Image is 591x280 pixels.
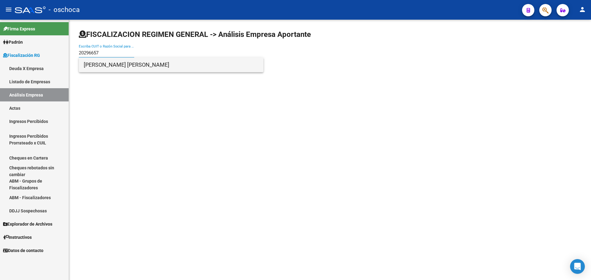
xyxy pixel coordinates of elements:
span: Explorador de Archivos [3,221,52,227]
span: Instructivos [3,234,32,241]
span: Padrón [3,39,23,45]
span: Firma Express [3,26,35,32]
mat-icon: menu [5,6,12,13]
h1: FISCALIZACION REGIMEN GENERAL -> Análisis Empresa Aportante [79,30,311,39]
span: Datos de contacto [3,247,43,254]
div: Open Intercom Messenger [570,259,585,274]
span: [PERSON_NAME] [PERSON_NAME] [84,57,259,72]
mat-icon: person [579,6,586,13]
span: - oschoca [49,3,80,17]
span: Fiscalización RG [3,52,40,59]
